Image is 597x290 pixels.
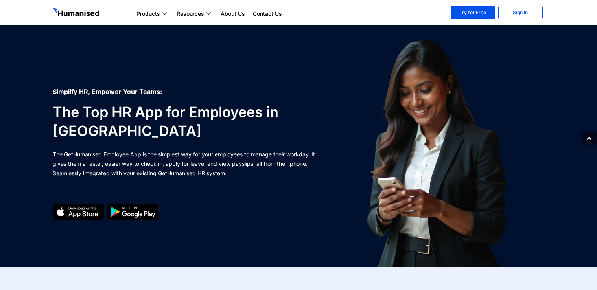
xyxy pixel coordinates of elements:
[53,103,320,140] h1: The Top HR App for Employees in [GEOGRAPHIC_DATA]
[53,8,101,18] img: GetHumanised Logo
[53,88,162,95] span: Simplify HR, Empower Your Teams:
[498,6,543,19] a: Sign In
[217,9,249,18] a: About Us
[173,9,217,18] a: Resources
[249,9,286,18] a: Contact Us
[451,6,495,19] a: Try for Free
[53,150,320,178] p: The GetHumanised Employee App is the simplest way for your employees to manage their workday. It ...
[133,9,173,18] a: Products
